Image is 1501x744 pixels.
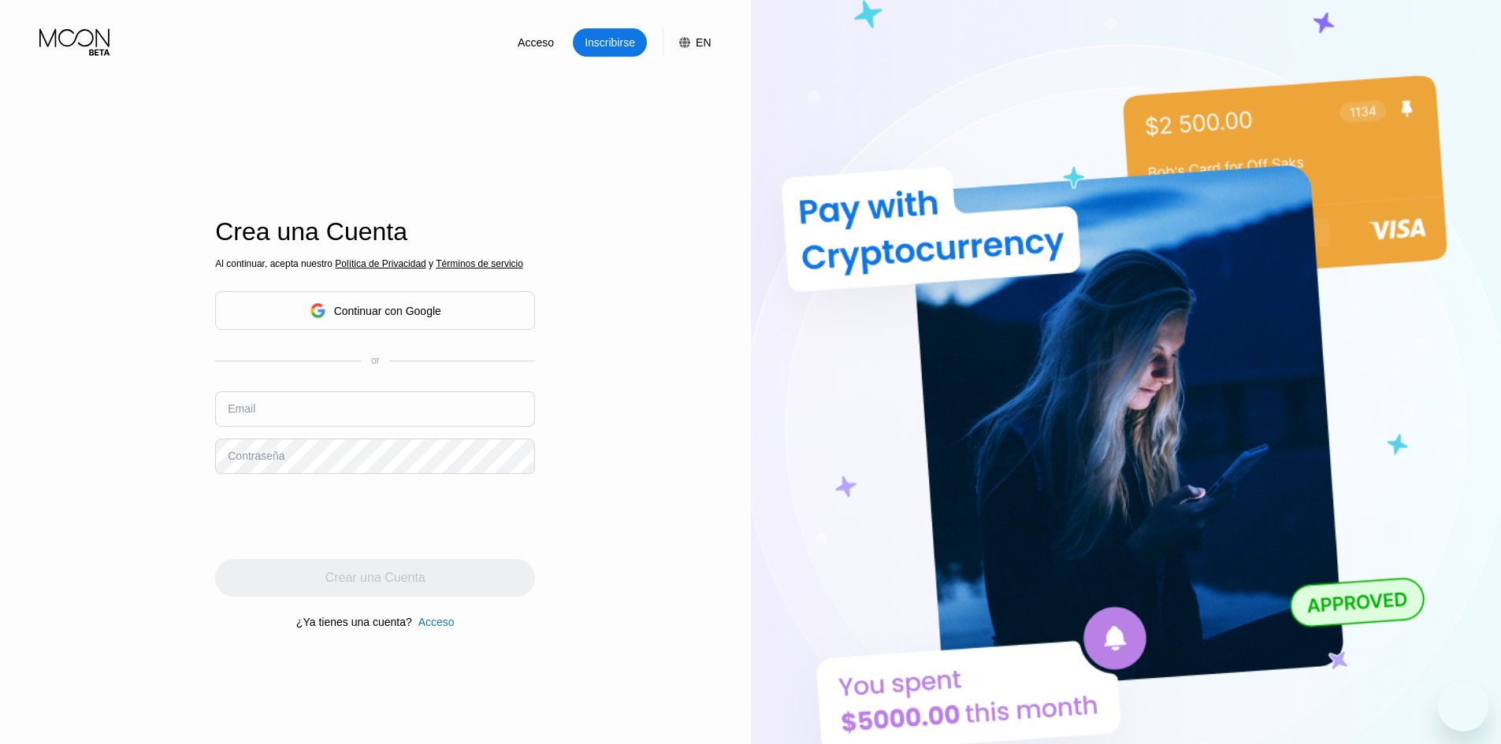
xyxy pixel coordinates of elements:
[499,28,573,57] div: Acceso
[696,36,711,49] div: EN
[371,355,380,366] div: or
[516,35,555,50] div: Acceso
[334,305,441,317] div: Continuar con Google
[663,28,711,57] div: EN
[573,28,647,57] div: Inscribirse
[583,35,637,50] div: Inscribirse
[436,258,523,269] span: Términos de servicio
[215,258,535,269] div: Al continuar, acepta nuestro
[418,616,455,628] div: Acceso
[228,450,284,462] div: Contraseña
[215,217,535,246] div: Crea una Cuenta
[228,402,255,415] div: Email
[426,258,436,269] span: y
[215,486,455,547] iframe: reCAPTCHA
[215,291,535,330] div: Continuar con Google
[296,616,412,628] div: ¿Ya tienes una cuenta?
[1438,681,1488,731] iframe: Botón para iniciar la ventana de mensajería
[412,616,455,628] div: Acceso
[335,258,425,269] span: Política de Privacidad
